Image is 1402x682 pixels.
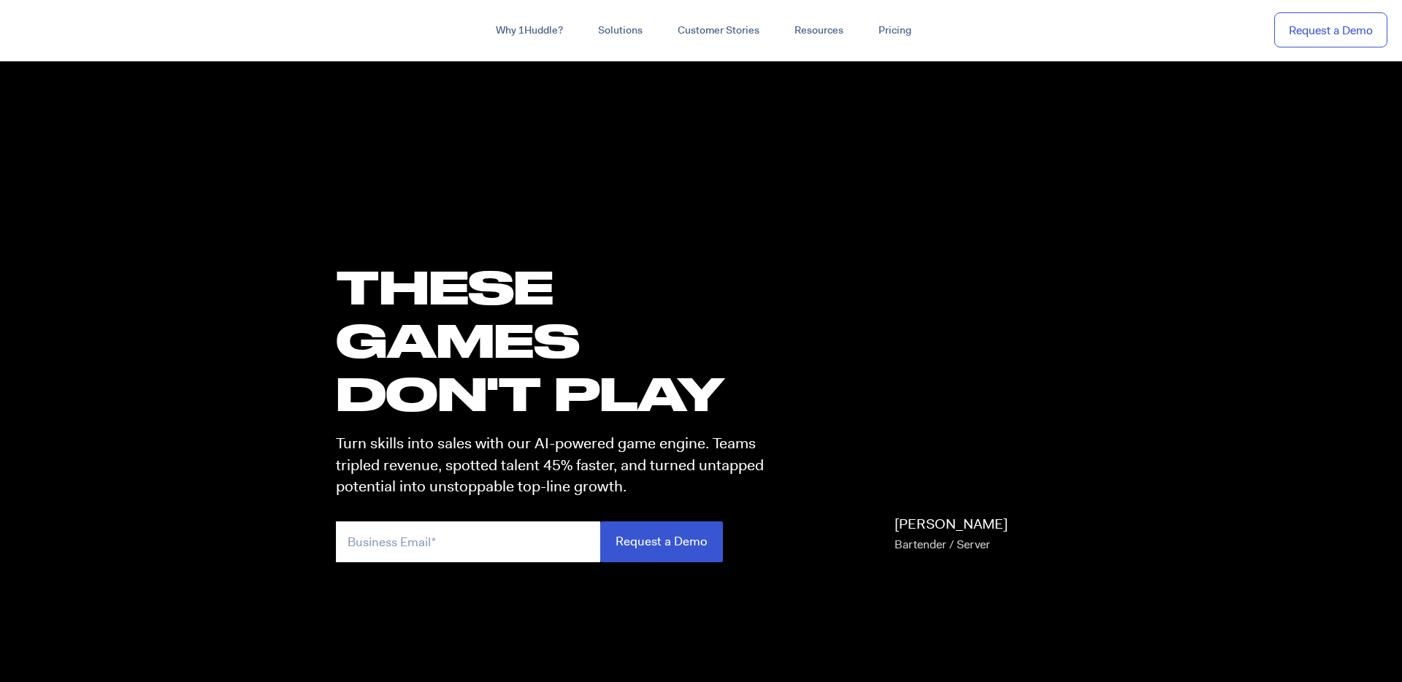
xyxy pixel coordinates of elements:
[581,18,660,44] a: Solutions
[1274,12,1387,48] a: Request a Demo
[660,18,777,44] a: Customer Stories
[895,537,990,552] span: Bartender / Server
[895,514,1008,555] p: [PERSON_NAME]
[336,260,777,421] h1: these GAMES DON'T PLAY
[478,18,581,44] a: Why 1Huddle?
[15,16,119,44] img: ...
[600,521,723,562] input: Request a Demo
[861,18,929,44] a: Pricing
[777,18,861,44] a: Resources
[336,433,777,497] p: Turn skills into sales with our AI-powered game engine. Teams tripled revenue, spotted talent 45%...
[336,521,600,562] input: Business Email*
